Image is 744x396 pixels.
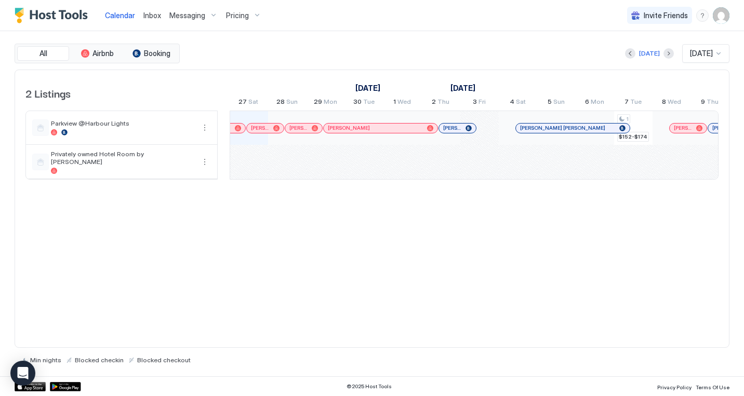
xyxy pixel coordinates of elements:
[347,383,392,390] span: © 2025 Host Tools
[696,9,709,22] div: menu
[17,46,69,61] button: All
[626,116,629,122] span: 1
[50,382,81,391] a: Google Play Store
[198,156,211,168] button: More options
[15,382,46,391] a: App Store
[276,98,285,108] span: 28
[644,11,688,20] span: Invite Friends
[143,11,161,20] span: Inbox
[75,356,124,364] span: Blocked checkin
[520,125,605,131] span: [PERSON_NAME] [PERSON_NAME]
[696,384,729,390] span: Terms Of Use
[198,156,211,168] div: menu
[662,98,666,108] span: 8
[198,121,211,134] div: menu
[479,98,486,108] span: Fri
[314,98,322,108] span: 29
[630,98,642,108] span: Tue
[144,49,170,58] span: Booking
[507,95,528,111] a: October 4, 2025
[397,98,411,108] span: Wed
[625,98,629,108] span: 7
[25,85,71,101] span: 2 Listings
[516,98,526,108] span: Sat
[169,11,205,20] span: Messaging
[143,10,161,21] a: Inbox
[30,356,61,364] span: Min nights
[51,119,194,127] span: Parkview @Harbour Lights
[248,98,258,108] span: Sat
[226,11,249,20] span: Pricing
[696,381,729,392] a: Terms Of Use
[510,98,514,108] span: 4
[712,125,730,131] span: [PERSON_NAME]
[393,98,396,108] span: 1
[713,7,729,24] div: User profile
[274,95,300,111] a: September 28, 2025
[625,48,635,59] button: Previous month
[15,44,180,63] div: tab-group
[353,98,362,108] span: 30
[668,98,681,108] span: Wed
[238,98,247,108] span: 27
[657,381,692,392] a: Privacy Policy
[437,98,449,108] span: Thu
[582,95,607,111] a: October 6, 2025
[432,98,436,108] span: 2
[443,125,461,131] span: [PERSON_NAME]
[429,95,452,111] a: October 2, 2025
[637,47,661,60] button: [DATE]
[105,10,135,21] a: Calendar
[351,95,377,111] a: September 30, 2025
[545,95,567,111] a: October 5, 2025
[674,125,692,131] span: [PERSON_NAME]
[51,150,194,166] span: Privately owned Hotel Room by [PERSON_NAME]
[619,133,647,140] span: $152-$174
[251,125,269,131] span: [PERSON_NAME]
[363,98,375,108] span: Tue
[553,98,565,108] span: Sun
[701,98,705,108] span: 9
[236,95,261,111] a: September 27, 2025
[15,8,92,23] a: Host Tools Logo
[39,49,47,58] span: All
[707,98,719,108] span: Thu
[585,98,589,108] span: 6
[663,48,674,59] button: Next month
[125,46,177,61] button: Booking
[448,80,478,95] a: October 1, 2025
[137,356,191,364] span: Blocked checkout
[548,98,552,108] span: 5
[622,95,644,111] a: October 7, 2025
[92,49,114,58] span: Airbnb
[10,361,35,386] div: Open Intercom Messenger
[473,98,477,108] span: 3
[659,95,684,111] a: October 8, 2025
[71,46,123,61] button: Airbnb
[591,98,604,108] span: Mon
[324,98,337,108] span: Mon
[289,125,308,131] span: [PERSON_NAME]
[470,95,488,111] a: October 3, 2025
[353,80,383,95] a: September 12, 2025
[328,125,370,131] span: [PERSON_NAME]
[391,95,414,111] a: October 1, 2025
[657,384,692,390] span: Privacy Policy
[198,121,211,134] button: More options
[690,49,713,58] span: [DATE]
[698,95,721,111] a: October 9, 2025
[311,95,340,111] a: September 29, 2025
[286,98,298,108] span: Sun
[639,49,660,58] div: [DATE]
[105,11,135,20] span: Calendar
